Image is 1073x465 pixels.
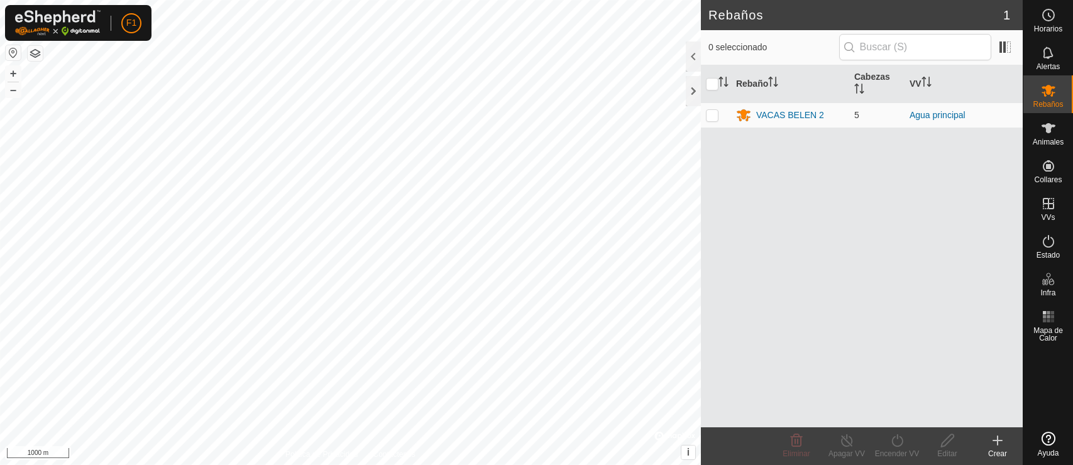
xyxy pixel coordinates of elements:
span: Mapa de Calor [1026,327,1070,342]
div: Editar [922,448,972,459]
div: Crear [972,448,1023,459]
input: Buscar (S) [839,34,991,60]
h2: Rebaños [708,8,1003,23]
span: Rebaños [1033,101,1063,108]
a: Política de Privacidad [285,449,358,460]
button: Capas del Mapa [28,46,43,61]
span: i [687,447,690,457]
th: Rebaño [731,65,849,103]
span: Alertas [1037,63,1060,70]
span: F1 [126,16,136,30]
span: Ayuda [1038,449,1059,457]
button: + [6,66,21,81]
th: Cabezas [849,65,905,103]
img: Logo Gallagher [15,10,101,36]
button: i [681,446,695,459]
button: Restablecer Mapa [6,45,21,60]
a: Ayuda [1023,427,1073,462]
div: Apagar VV [822,448,872,459]
div: Encender VV [872,448,922,459]
p-sorticon: Activar para ordenar [718,79,729,89]
span: Horarios [1034,25,1062,33]
span: VVs [1041,214,1055,221]
a: Contáctenos [373,449,415,460]
div: VACAS BELEN 2 [756,109,824,122]
p-sorticon: Activar para ordenar [768,79,778,89]
th: VV [905,65,1023,103]
button: – [6,82,21,97]
span: 5 [854,110,859,120]
p-sorticon: Activar para ordenar [922,79,932,89]
span: Estado [1037,251,1060,259]
a: Agua principal [910,110,966,120]
span: Eliminar [783,449,810,458]
span: Infra [1040,289,1055,297]
span: 0 seleccionado [708,41,839,54]
span: Collares [1034,176,1062,183]
span: Animales [1033,138,1064,146]
span: 1 [1003,6,1010,25]
p-sorticon: Activar para ordenar [854,85,864,96]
